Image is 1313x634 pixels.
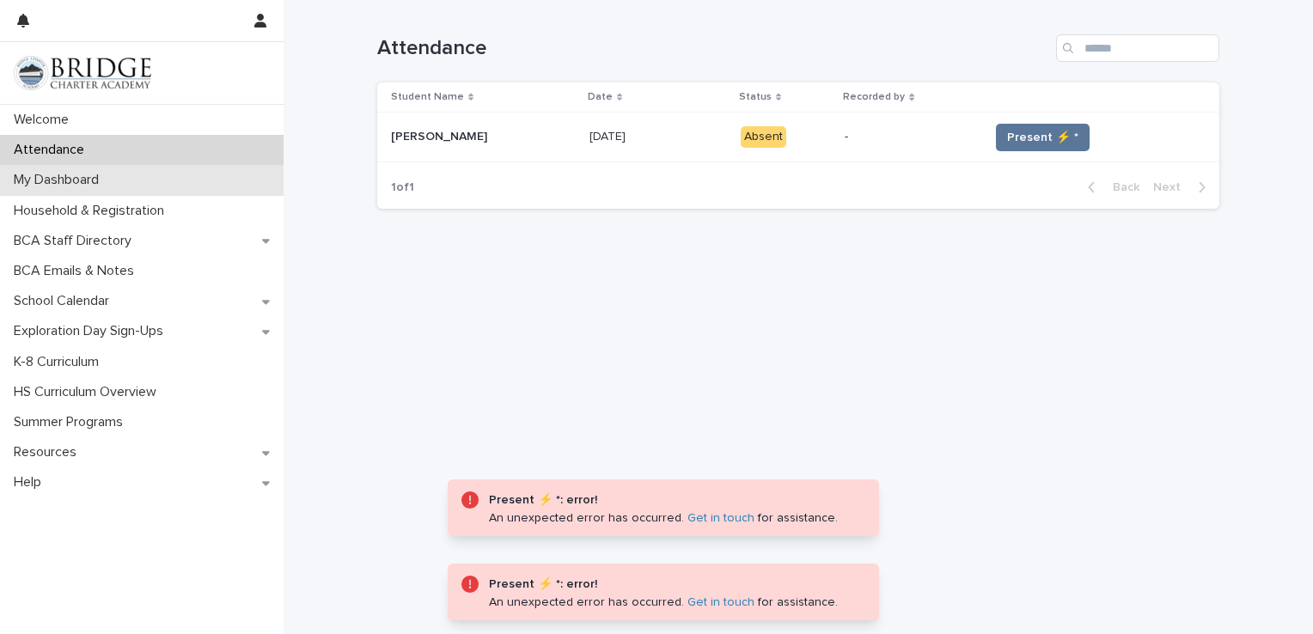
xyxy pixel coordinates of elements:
[7,414,137,430] p: Summer Programs
[489,596,838,608] div: An unexpected error has occurred. for assistance.
[588,88,613,107] p: Date
[843,88,905,107] p: Recorded by
[489,512,838,524] div: An unexpected error has occurred. for assistance.
[7,474,55,491] p: Help
[377,113,1219,162] tr: [PERSON_NAME][PERSON_NAME] [DATE][DATE] Absent-Present ⚡ *
[1153,181,1191,193] span: Next
[7,444,90,460] p: Resources
[7,112,82,128] p: Welcome
[589,126,629,144] p: [DATE]
[7,203,178,219] p: Household & Registration
[391,126,491,144] p: [PERSON_NAME]
[741,126,786,148] div: Absent
[1007,129,1078,146] span: Present ⚡ *
[996,124,1090,151] button: Present ⚡ *
[7,384,170,400] p: HS Curriculum Overview
[739,88,772,107] p: Status
[7,293,123,309] p: School Calendar
[391,88,464,107] p: Student Name
[7,354,113,370] p: K-8 Curriculum
[7,323,177,339] p: Exploration Day Sign-Ups
[7,263,148,279] p: BCA Emails & Notes
[489,490,845,511] div: Present ⚡ *: error!
[377,36,1049,61] h1: Attendance
[1056,34,1219,62] input: Search
[687,512,754,524] a: Get in touch
[489,574,845,595] div: Present ⚡ *: error!
[7,233,145,249] p: BCA Staff Directory
[845,130,975,144] p: -
[14,56,151,90] img: V1C1m3IdTEidaUdm9Hs0
[687,596,754,608] a: Get in touch
[7,142,98,158] p: Attendance
[1074,180,1146,195] button: Back
[7,172,113,188] p: My Dashboard
[1146,180,1219,195] button: Next
[377,167,428,209] p: 1 of 1
[1102,181,1139,193] span: Back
